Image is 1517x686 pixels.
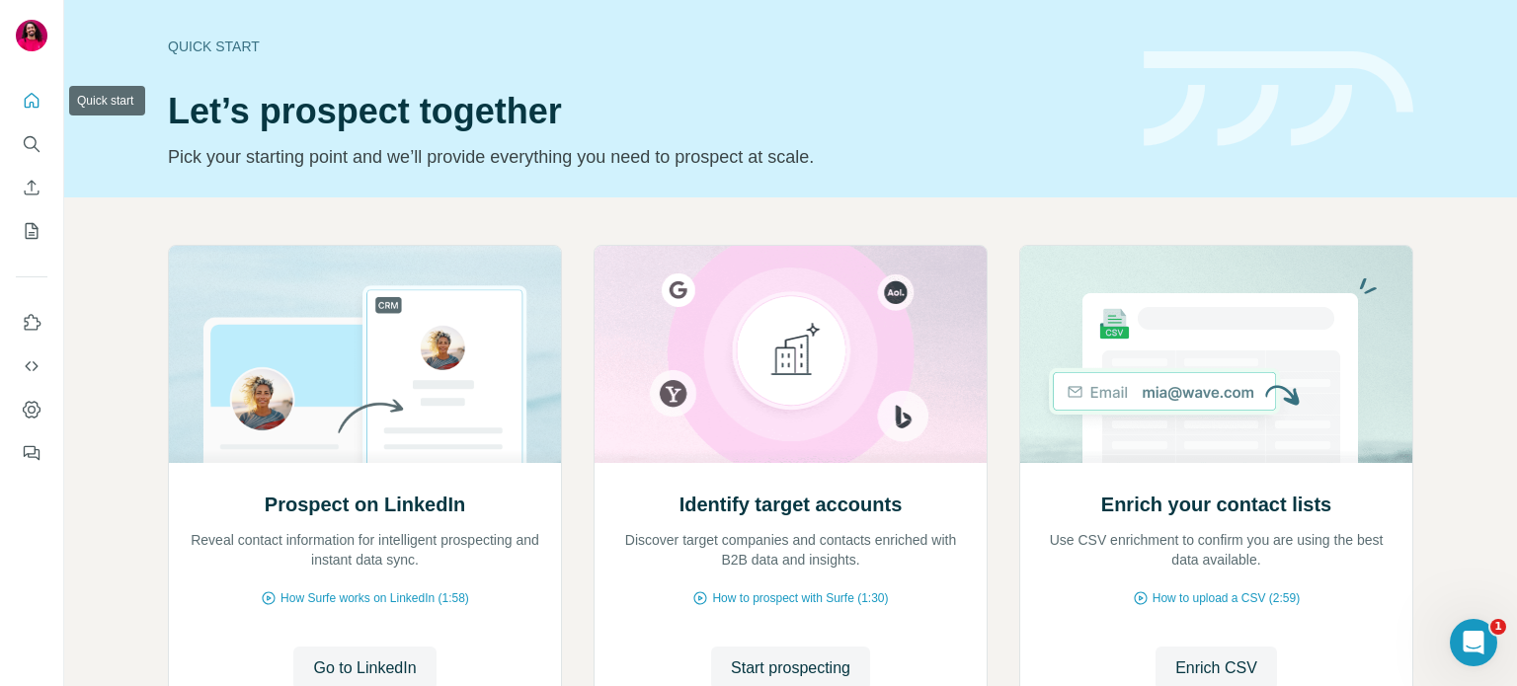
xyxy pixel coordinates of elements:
[1490,619,1506,635] span: 1
[1144,51,1413,147] img: banner
[280,589,469,607] span: How Surfe works on LinkedIn (1:58)
[265,491,465,518] h2: Prospect on LinkedIn
[16,305,47,341] button: Use Surfe on LinkedIn
[16,170,47,205] button: Enrich CSV
[614,530,967,570] p: Discover target companies and contacts enriched with B2B data and insights.
[679,491,903,518] h2: Identify target accounts
[16,83,47,118] button: Quick start
[731,656,850,680] span: Start prospecting
[16,392,47,427] button: Dashboard
[16,126,47,162] button: Search
[1019,246,1413,463] img: Enrich your contact lists
[1450,619,1497,666] iframe: Intercom live chat
[1175,656,1257,680] span: Enrich CSV
[189,530,541,570] p: Reveal contact information for intelligent prospecting and instant data sync.
[168,143,1120,171] p: Pick your starting point and we’ll provide everything you need to prospect at scale.
[16,348,47,384] button: Use Surfe API
[168,37,1120,56] div: Quick start
[712,589,888,607] span: How to prospect with Surfe (1:30)
[16,435,47,471] button: Feedback
[1153,589,1300,607] span: How to upload a CSV (2:59)
[16,213,47,249] button: My lists
[168,92,1120,131] h1: Let’s prospect together
[16,20,47,51] img: Avatar
[1040,530,1393,570] p: Use CSV enrichment to confirm you are using the best data available.
[594,246,988,463] img: Identify target accounts
[1101,491,1331,518] h2: Enrich your contact lists
[313,656,416,680] span: Go to LinkedIn
[168,246,562,463] img: Prospect on LinkedIn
